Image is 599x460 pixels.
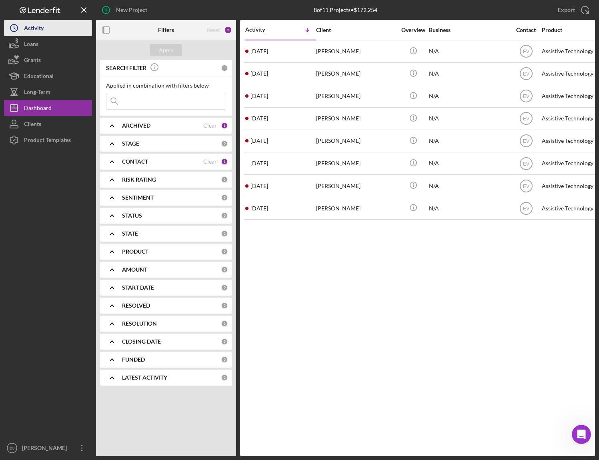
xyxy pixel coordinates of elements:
[203,158,217,165] div: Clear
[24,132,71,150] div: Product Templates
[523,138,529,144] text: EV
[250,70,268,77] time: 2025-03-12 22:57
[429,130,509,152] div: N/A
[206,27,220,33] div: Reset
[221,320,228,327] div: 0
[221,64,228,72] div: 0
[4,20,92,36] button: Activity
[316,63,396,84] div: [PERSON_NAME]
[523,161,529,166] text: EV
[314,7,377,13] div: 8 of 11 Projects • $172,254
[122,158,148,165] b: CONTACT
[122,320,157,327] b: RESOLUTION
[550,2,595,18] button: Export
[316,86,396,107] div: [PERSON_NAME]
[429,86,509,107] div: N/A
[221,176,228,183] div: 0
[24,20,44,38] div: Activity
[250,93,268,99] time: 2025-03-12 21:23
[523,71,529,77] text: EV
[221,194,228,201] div: 0
[221,302,228,309] div: 0
[429,153,509,174] div: N/A
[122,248,148,255] b: PRODUCT
[96,2,155,18] button: New Project
[24,68,54,86] div: Educational
[150,44,182,56] button: Apply
[158,27,174,33] b: Filters
[250,48,268,54] time: 2025-03-26 16:35
[4,116,92,132] button: Clients
[316,41,396,62] div: [PERSON_NAME]
[429,41,509,62] div: N/A
[122,140,139,147] b: STAGE
[245,26,280,33] div: Activity
[250,205,268,212] time: 2025-03-11 19:23
[122,176,156,183] b: RISK RATING
[250,160,268,166] time: 2025-03-12 16:30
[24,84,50,102] div: Long-Term
[523,183,529,189] text: EV
[106,82,226,89] div: Applied in combination with filters below
[122,194,154,201] b: SENTIMENT
[24,116,41,134] div: Clients
[429,108,509,129] div: N/A
[20,440,72,458] div: [PERSON_NAME]
[116,2,147,18] div: New Project
[122,122,150,129] b: ARCHIVED
[24,100,52,118] div: Dashboard
[429,27,509,33] div: Business
[316,198,396,219] div: [PERSON_NAME]
[159,44,174,56] div: Apply
[523,94,529,99] text: EV
[221,248,228,255] div: 0
[316,153,396,174] div: [PERSON_NAME]
[24,36,38,54] div: Loans
[429,198,509,219] div: N/A
[250,115,268,122] time: 2025-03-12 20:41
[4,52,92,68] button: Grants
[122,266,147,273] b: AMOUNT
[4,68,92,84] button: Educational
[221,122,228,129] div: 1
[511,27,541,33] div: Contact
[203,122,217,129] div: Clear
[572,425,591,444] iframe: Intercom live chat
[4,84,92,100] button: Long-Term
[316,175,396,196] div: [PERSON_NAME]
[224,26,232,34] div: 2
[316,108,396,129] div: [PERSON_NAME]
[523,206,529,211] text: EV
[122,230,138,237] b: STATE
[4,132,92,148] button: Product Templates
[316,27,396,33] div: Client
[250,138,268,144] time: 2025-03-12 18:32
[122,356,145,363] b: FUNDED
[221,212,228,219] div: 0
[24,52,41,70] div: Grants
[221,356,228,363] div: 0
[4,36,92,52] button: Loans
[221,158,228,165] div: 1
[558,2,575,18] div: Export
[221,266,228,273] div: 0
[4,100,92,116] button: Dashboard
[221,374,228,381] div: 0
[221,140,228,147] div: 0
[122,284,154,291] b: START DATE
[429,63,509,84] div: N/A
[221,230,228,237] div: 0
[122,302,150,309] b: RESOLVED
[106,65,146,71] b: SEARCH FILTER
[398,27,428,33] div: Overview
[221,338,228,345] div: 0
[523,49,529,54] text: EV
